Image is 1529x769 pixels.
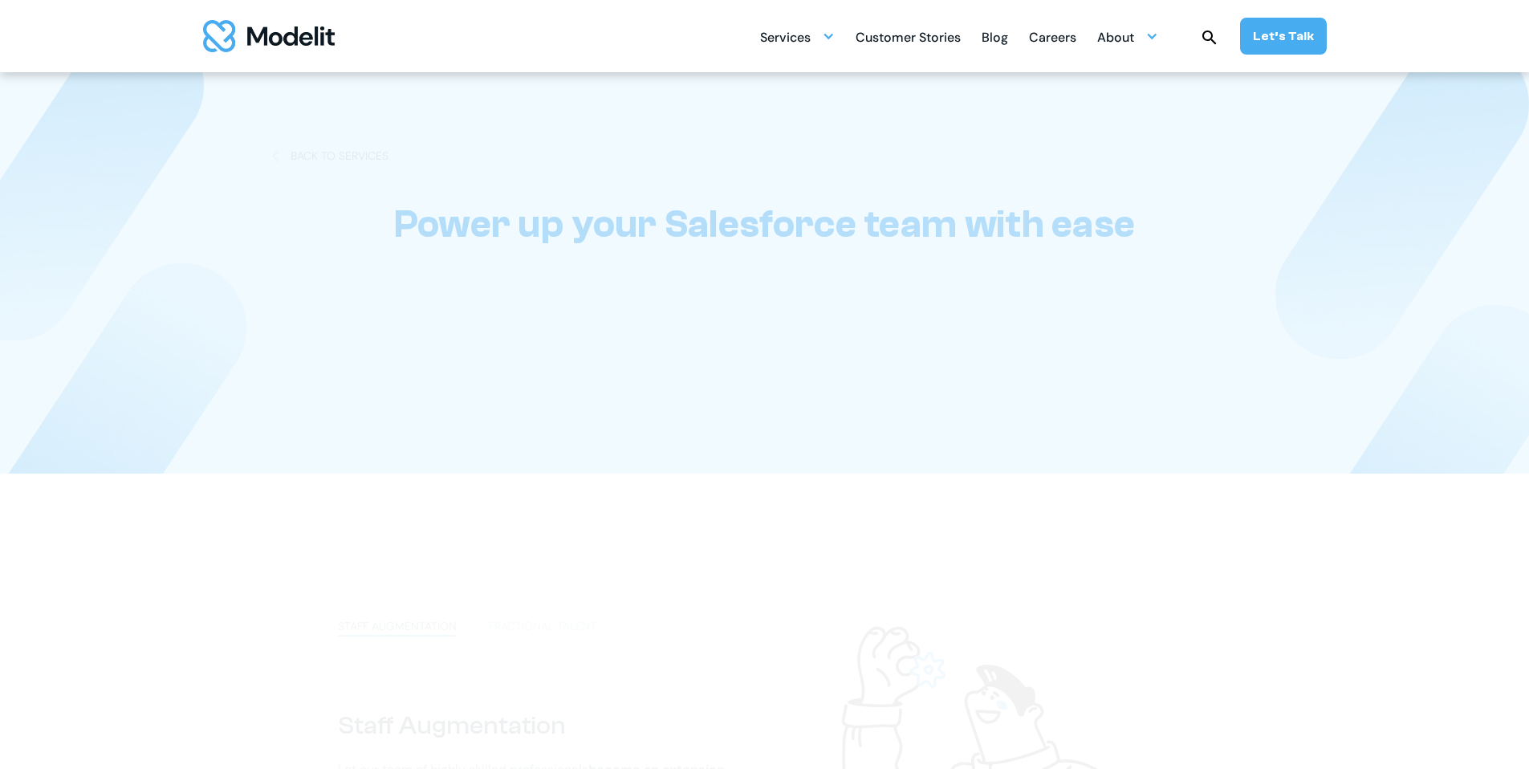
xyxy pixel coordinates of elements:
a: Let’s Talk [1240,18,1327,55]
div: BACK TO SERVICES [291,148,388,165]
div: STAFF AUGMENTATION [338,618,457,635]
a: Customer Stories [856,21,961,52]
div: Staff Augmentation [338,710,725,741]
div: About [1097,23,1134,55]
div: Careers [1029,23,1076,55]
div: Customer Stories [856,23,961,55]
a: home [203,20,335,52]
div: Let’s Talk [1253,27,1314,45]
a: Blog [982,21,1008,52]
div: About [1097,21,1158,52]
a: BACK TO SERVICES [267,148,388,165]
div: Services [760,21,835,52]
div: Services [760,23,811,55]
h1: Power up your Salesforce team with ease [394,201,1136,247]
a: Careers [1029,21,1076,52]
div: FRACTIONAL TALENT [489,618,596,635]
div: Blog [982,23,1008,55]
img: modelit logo [203,20,335,52]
